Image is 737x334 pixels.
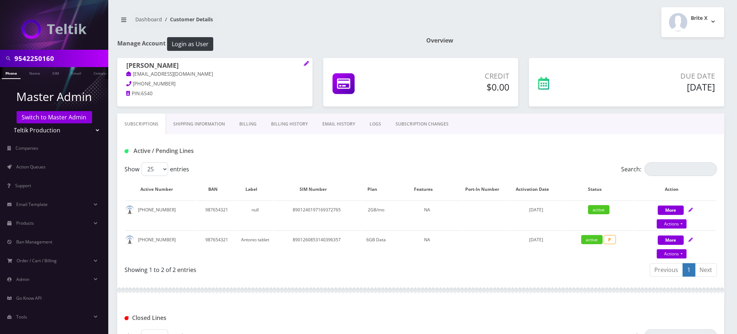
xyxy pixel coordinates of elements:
[315,114,362,135] a: EMAIL HISTORY
[166,114,232,135] a: Shipping Information
[658,236,684,245] button: More
[238,179,272,200] th: Label: activate to sort column ascending
[273,201,360,230] td: 8901240197169372765
[238,201,272,230] td: null
[273,179,360,200] th: SIM Number: activate to sort column ascending
[529,237,543,243] span: [DATE]
[125,316,128,320] img: Closed Lines
[16,145,39,151] span: Companies
[141,90,153,97] span: 6540
[581,235,603,244] span: active
[125,236,134,245] img: default.png
[411,82,510,92] h5: $0.00
[634,179,716,200] th: Action: activate to sort column ascending
[510,179,563,200] th: Activation Date: activate to sort column ascending
[588,205,610,214] span: active
[135,16,162,23] a: Dashboard
[264,114,315,135] a: Billing History
[695,263,717,277] a: Next
[67,67,85,78] a: Email
[392,230,462,260] td: NA
[388,114,456,135] a: SUBSCRIPTION CHANGES
[196,230,237,260] td: 987654321
[16,295,42,301] span: Go Know API
[117,37,415,51] h1: Manage Account
[662,7,724,37] button: Brite X
[15,183,31,189] span: Support
[16,201,48,207] span: Email Template
[645,162,717,176] input: Search:
[691,15,708,21] h2: Brite X
[361,201,392,230] td: 2GB/mo
[601,82,715,92] h5: [DATE]
[238,230,272,260] td: Antonio tablet
[125,149,128,153] img: Active / Pending Lines
[16,314,27,320] span: Tools
[16,276,29,282] span: Admin
[426,37,724,44] h1: Overview
[49,67,62,78] a: SIM
[392,179,462,200] th: Features: activate to sort column ascending
[162,16,213,23] li: Customer Details
[392,201,462,230] td: NA
[17,111,92,123] a: Switch to Master Admin
[16,220,34,226] span: Products
[26,67,44,78] a: Name
[16,164,45,170] span: Action Queues
[232,114,264,135] a: Billing
[16,239,52,245] span: Ban Management
[126,71,213,78] a: [EMAIL_ADDRESS][DOMAIN_NAME]
[622,162,717,176] label: Search:
[658,206,684,215] button: More
[90,67,114,78] a: Company
[125,179,195,200] th: Active Number: activate to sort column ascending
[529,207,543,213] span: [DATE]
[657,249,687,259] a: Actions
[126,90,141,97] a: PIN:
[125,162,189,176] label: Show entries
[361,230,392,260] td: 6GB Data
[564,179,634,200] th: Status: activate to sort column ascending
[273,230,360,260] td: 8901260853140396357
[657,219,687,229] a: Actions
[126,62,304,70] h1: [PERSON_NAME]
[17,258,57,264] span: Order / Cart / Billing
[361,179,392,200] th: Plan: activate to sort column ascending
[125,206,134,215] img: default.png
[117,12,415,32] nav: breadcrumb
[125,148,315,154] h1: Active / Pending Lines
[411,71,510,82] p: Credit
[133,80,176,87] span: [PHONE_NUMBER]
[463,179,509,200] th: Port-In Number: activate to sort column ascending
[601,71,715,82] p: Due Date
[14,52,106,65] input: Search in Company
[22,19,87,39] img: Teltik Production
[166,39,213,47] a: Login as User
[683,263,695,277] a: 1
[2,67,21,79] a: Phone
[125,315,315,321] h1: Closed Lines
[167,37,213,51] button: Login as User
[362,114,388,135] a: LOGS
[125,201,195,230] td: [PHONE_NUMBER]
[141,162,168,176] select: Showentries
[117,114,166,135] a: Subscriptions
[196,201,237,230] td: 987654321
[125,263,415,274] div: Showing 1 to 2 of 2 entries
[650,263,683,277] a: Previous
[604,235,616,244] span: P
[125,230,195,260] td: [PHONE_NUMBER]
[196,179,237,200] th: BAN: activate to sort column ascending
